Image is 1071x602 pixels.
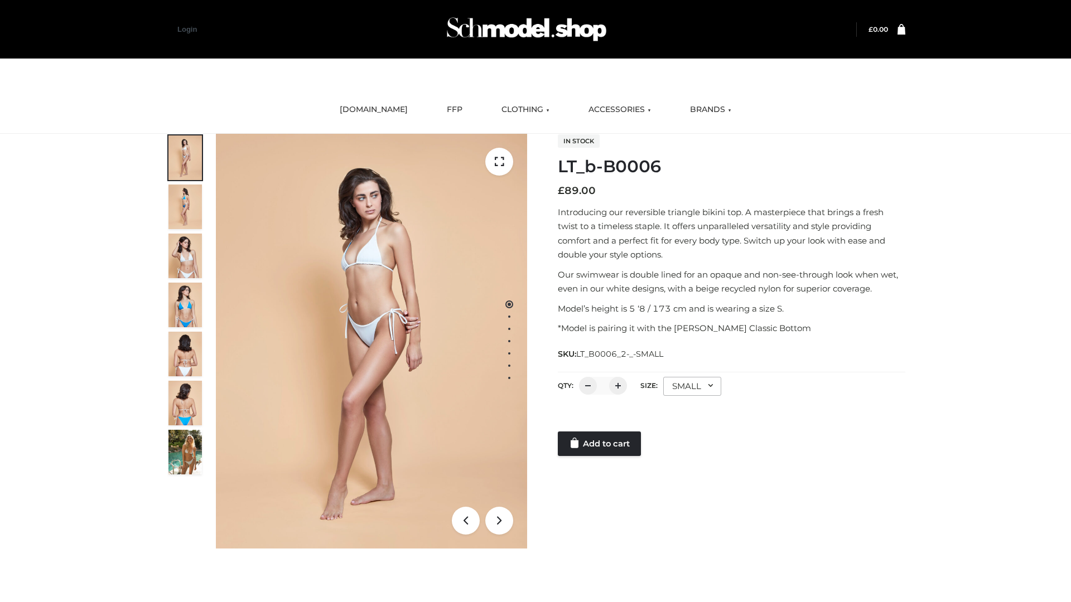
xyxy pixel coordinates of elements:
[869,25,873,33] span: £
[168,430,202,474] img: Arieltop_CloudNine_AzureSky2.jpg
[168,283,202,327] img: ArielClassicBikiniTop_CloudNine_AzureSky_OW114ECO_4-scaled.jpg
[443,7,610,51] img: Schmodel Admin 964
[168,135,202,180] img: ArielClassicBikiniTop_CloudNine_AzureSky_OW114ECO_1-scaled.jpg
[558,431,641,456] a: Add to cart
[558,347,664,361] span: SKU:
[580,98,659,122] a: ACCESSORIES
[168,234,202,278] img: ArielClassicBikiniTop_CloudNine_AzureSky_OW114ECO_3-scaled.jpg
[558,268,905,296] p: Our swimwear is double lined for an opaque and non-see-through look when wet, even in our white d...
[168,332,202,376] img: ArielClassicBikiniTop_CloudNine_AzureSky_OW114ECO_7-scaled.jpg
[558,185,565,197] span: £
[576,349,663,359] span: LT_B0006_2-_-SMALL
[558,205,905,262] p: Introducing our reversible triangle bikini top. A masterpiece that brings a fresh twist to a time...
[168,381,202,425] img: ArielClassicBikiniTop_CloudNine_AzureSky_OW114ECO_8-scaled.jpg
[558,321,905,336] p: *Model is pairing it with the [PERSON_NAME] Classic Bottom
[682,98,740,122] a: BRANDS
[869,25,888,33] bdi: 0.00
[493,98,558,122] a: CLOTHING
[558,381,573,390] label: QTY:
[663,377,721,396] div: SMALL
[558,157,905,177] h1: LT_b-B0006
[869,25,888,33] a: £0.00
[216,134,527,548] img: ArielClassicBikiniTop_CloudNine_AzureSky_OW114ECO_1
[558,134,600,148] span: In stock
[168,185,202,229] img: ArielClassicBikiniTop_CloudNine_AzureSky_OW114ECO_2-scaled.jpg
[558,302,905,316] p: Model’s height is 5 ‘8 / 173 cm and is wearing a size S.
[438,98,471,122] a: FFP
[177,25,197,33] a: Login
[640,381,658,390] label: Size:
[558,185,596,197] bdi: 89.00
[331,98,416,122] a: [DOMAIN_NAME]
